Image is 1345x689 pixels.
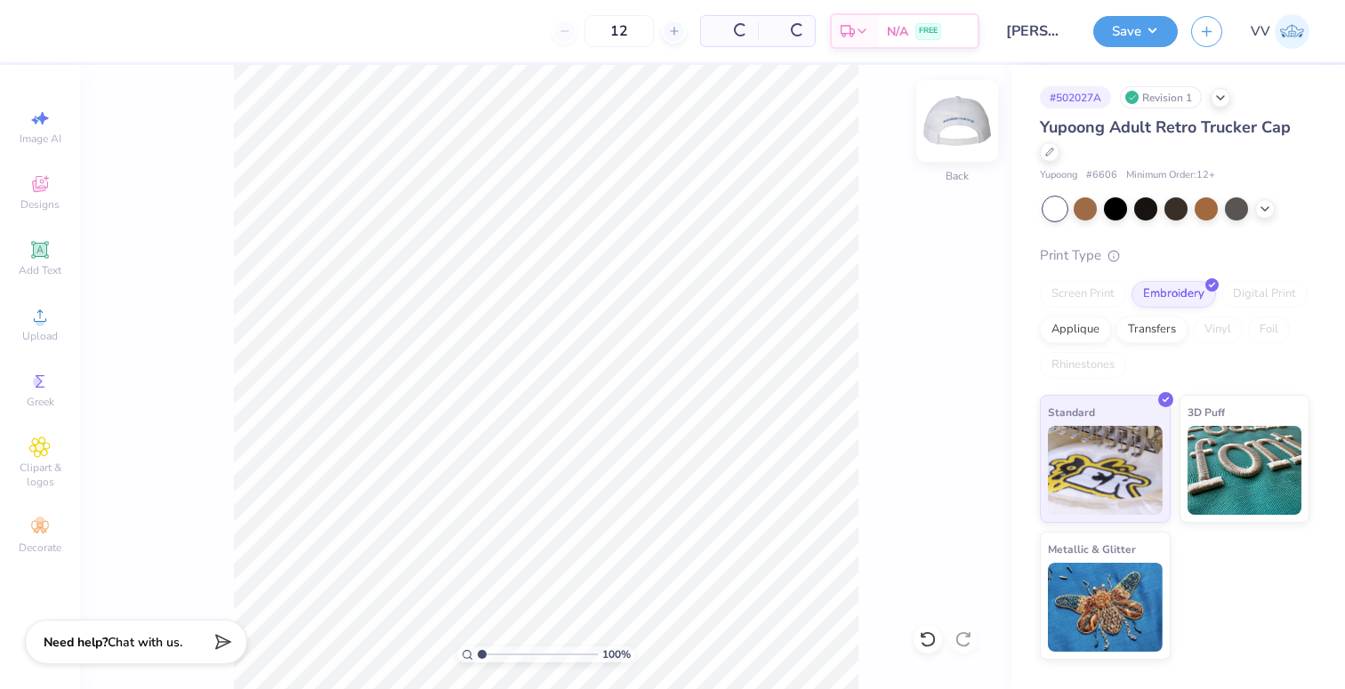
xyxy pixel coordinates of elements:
span: Add Text [19,263,61,277]
div: Digital Print [1221,281,1308,308]
span: Upload [22,329,58,343]
div: Revision 1 [1120,86,1202,108]
span: Chat with us. [108,634,182,651]
div: Vinyl [1193,316,1243,343]
span: VV [1251,21,1270,42]
span: 3D Puff [1188,403,1225,421]
span: FREE [919,25,938,37]
div: Rhinestones [1040,352,1126,379]
img: Back [922,85,993,156]
button: Save [1093,16,1178,47]
span: Yupoong [1040,168,1077,183]
span: Image AI [20,132,61,146]
strong: Need help? [44,634,108,651]
span: 100 % [602,646,631,662]
img: Via Villanueva [1275,14,1309,49]
img: 3D Puff [1188,426,1302,515]
div: Print Type [1040,245,1309,266]
div: Transfers [1116,316,1188,343]
a: VV [1251,14,1309,49]
span: Metallic & Glitter [1048,540,1136,558]
div: Screen Print [1040,281,1126,308]
div: Embroidery [1132,281,1216,308]
span: Yupoong Adult Retro Trucker Cap [1040,116,1291,138]
span: N/A [887,22,908,41]
span: Standard [1048,403,1095,421]
div: Applique [1040,316,1111,343]
span: Greek [27,395,54,409]
div: Back [946,168,969,184]
span: Minimum Order: 12 + [1126,168,1215,183]
div: Foil [1248,316,1290,343]
img: Metallic & Glitter [1048,563,1163,652]
input: – – [584,15,654,47]
input: Untitled Design [993,13,1080,49]
span: Decorate [19,541,61,555]
span: Clipart & logos [9,461,71,489]
span: Designs [20,197,60,212]
div: # 502027A [1040,86,1111,108]
img: Standard [1048,426,1163,515]
span: # 6606 [1086,168,1117,183]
